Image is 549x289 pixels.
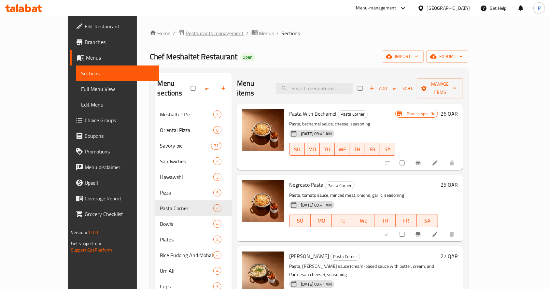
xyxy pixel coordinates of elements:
[85,210,154,218] span: Grocery Checklist
[85,38,154,46] span: Branches
[289,251,329,261] span: [PERSON_NAME]
[160,267,213,275] span: Um Ali
[214,111,221,118] span: 2
[213,220,221,228] div: items
[214,127,221,133] span: 6
[85,195,154,202] span: Coverage Report
[353,214,374,227] button: WE
[441,252,458,261] h6: 27 QAR
[320,143,335,156] button: TU
[214,205,221,211] span: 4
[214,252,221,258] span: 4
[377,216,393,225] span: TH
[150,49,238,64] span: Chef Meshaltet Restaurant
[396,157,410,169] span: Select to update
[155,216,232,232] div: Bowls4
[160,189,213,196] span: Pizza
[396,214,417,227] button: FR
[213,251,221,259] div: items
[426,51,468,63] button: export
[213,189,221,196] div: items
[240,53,255,61] div: Open
[160,157,213,165] span: Sandwiches
[289,120,395,128] p: Pasta, bechamel sauce, cheese, seasoning
[160,236,213,243] div: Plates
[369,85,387,92] span: Add
[70,175,160,191] a: Upsell
[289,180,323,190] span: Negresco Pasta
[81,69,154,77] span: Sections
[70,206,160,222] a: Grocery Checklist
[334,216,350,225] span: TU
[411,227,427,241] button: Branch-specific-item
[445,227,460,241] button: delete
[211,142,221,150] div: items
[322,145,332,154] span: TU
[155,138,232,153] div: Savory pie31
[325,181,355,189] div: Pasta Corner
[160,220,213,228] span: Bowls
[85,163,154,171] span: Menu disclaimer
[150,29,469,37] nav: breadcrumb
[85,148,154,155] span: Promotions
[178,29,244,37] a: Restaurants management
[411,156,427,170] button: Branch-specific-item
[311,214,332,227] button: MO
[187,82,201,94] span: Select all sections
[158,79,191,98] h2: Menu sections
[214,174,221,180] span: 3
[160,204,213,212] span: Pasta Corner
[155,247,232,263] div: Rice Pudding And Mohalabia4
[292,145,302,154] span: SU
[298,131,334,137] span: [DATE] 09:41 AM
[214,268,221,274] span: 4
[289,214,311,227] button: SU
[201,81,216,95] span: Sort sections
[213,236,221,243] div: items
[240,54,255,60] span: Open
[242,180,284,222] img: Negresco Pasta
[298,202,334,208] span: [DATE] 09:41 AM
[71,228,87,237] span: Version:
[368,83,388,94] span: Add item
[76,81,160,97] a: Full Menu View
[70,159,160,175] a: Menu disclaimer
[71,246,112,254] a: Support.OpsPlatform
[155,200,232,216] div: Pasta Corner4
[538,5,541,12] span: P
[86,54,154,62] span: Menus
[307,145,317,154] span: MO
[432,231,440,238] a: Edit menu item
[242,109,284,151] img: Pasta With Bechamel
[237,79,268,98] h2: Menu items
[383,145,392,154] span: SA
[173,29,176,37] li: /
[155,153,232,169] div: Sandwiches4
[160,173,213,181] span: Hawawshi
[387,52,418,61] span: import
[214,158,221,165] span: 4
[160,251,213,259] div: Rice Pudding And Mohalabia
[289,191,438,199] p: Pasta, tomato sauce, minced meat, onions, garlic, seasoning
[356,216,372,225] span: WE
[211,143,221,149] span: 31
[277,29,279,37] li: /
[70,19,160,34] a: Edit Restaurant
[417,78,463,98] button: Manage items
[441,180,458,189] h6: 25 QAR
[393,85,413,92] span: Sort
[332,214,353,227] button: TU
[419,216,435,225] span: SA
[160,110,213,118] span: Meshaltet Pie
[338,110,368,118] div: Pasta Corner
[213,173,221,181] div: items
[85,116,154,124] span: Choice Groups
[417,214,438,227] button: SA
[337,145,347,154] span: WE
[427,5,470,12] div: [GEOGRAPHIC_DATA]
[422,80,458,96] span: Manage items
[350,143,365,156] button: TH
[150,29,171,37] a: Home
